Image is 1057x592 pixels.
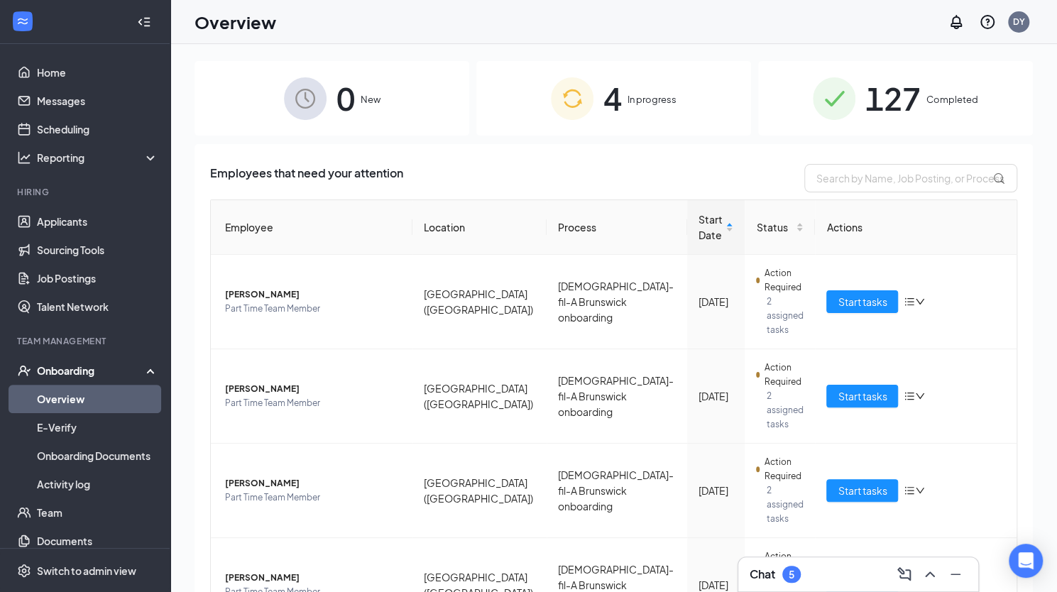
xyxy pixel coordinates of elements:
div: Open Intercom Messenger [1009,544,1043,578]
span: Action Required [764,455,804,483]
button: Start tasks [826,290,898,313]
div: [DATE] [699,294,734,309]
a: Documents [37,527,158,555]
div: [DATE] [699,388,734,404]
h1: Overview [195,10,276,34]
td: [DEMOGRAPHIC_DATA]-fil-A Brunswick onboarding [547,444,687,538]
a: Applicants [37,207,158,236]
svg: ChevronUp [921,566,938,583]
span: Employees that need your attention [210,164,403,192]
button: Minimize [944,563,967,586]
a: Team [37,498,158,527]
svg: UserCheck [17,363,31,378]
span: Start tasks [838,483,887,498]
div: DY [1013,16,1025,28]
a: Onboarding Documents [37,442,158,470]
th: Employee [211,200,412,255]
h3: Chat [750,566,775,582]
div: Switch to admin view [37,564,136,578]
span: 2 assigned tasks [766,389,804,432]
span: [PERSON_NAME] [225,287,401,302]
div: Hiring [17,186,155,198]
svg: Collapse [137,15,151,29]
a: E-Verify [37,413,158,442]
span: In progress [628,92,677,106]
span: Part Time Team Member [225,302,401,316]
td: [GEOGRAPHIC_DATA] ([GEOGRAPHIC_DATA]) [412,444,547,538]
a: Activity log [37,470,158,498]
svg: WorkstreamLogo [16,14,30,28]
span: 127 [865,74,921,123]
span: Action Required [764,549,804,578]
th: Actions [815,200,1017,255]
div: Reporting [37,150,159,165]
button: Start tasks [826,479,898,502]
th: Location [412,200,547,255]
a: Messages [37,87,158,115]
span: Completed [926,92,978,106]
button: Start tasks [826,385,898,407]
th: Status [745,200,815,255]
a: Home [37,58,158,87]
span: Action Required [764,361,804,389]
td: [GEOGRAPHIC_DATA] ([GEOGRAPHIC_DATA]) [412,349,547,444]
span: 2 assigned tasks [766,295,804,337]
span: [PERSON_NAME] [225,382,401,396]
input: Search by Name, Job Posting, or Process [804,164,1017,192]
span: bars [904,296,915,307]
div: 5 [789,569,794,581]
span: bars [904,390,915,402]
span: New [361,92,380,106]
span: Status [756,219,793,235]
span: 0 [336,74,355,123]
td: [GEOGRAPHIC_DATA] ([GEOGRAPHIC_DATA]) [412,255,547,349]
a: Overview [37,385,158,413]
a: Scheduling [37,115,158,143]
button: ChevronUp [919,563,941,586]
td: [DEMOGRAPHIC_DATA]-fil-A Brunswick onboarding [547,349,687,444]
a: Sourcing Tools [37,236,158,264]
span: Start tasks [838,294,887,309]
div: [DATE] [699,483,734,498]
svg: Settings [17,564,31,578]
span: 2 assigned tasks [766,483,804,526]
a: Job Postings [37,264,158,292]
svg: Analysis [17,150,31,165]
span: Action Required [764,266,804,295]
svg: Minimize [947,566,964,583]
a: Talent Network [37,292,158,321]
svg: ComposeMessage [896,566,913,583]
button: ComposeMessage [893,563,916,586]
div: Team Management [17,335,155,347]
span: Start tasks [838,388,887,404]
div: Onboarding [37,363,146,378]
span: down [915,297,925,307]
th: Process [547,200,687,255]
span: bars [904,485,915,496]
span: Part Time Team Member [225,490,401,505]
span: Start Date [699,212,723,243]
span: down [915,391,925,401]
svg: Notifications [948,13,965,31]
span: Part Time Team Member [225,396,401,410]
svg: QuestionInfo [979,13,996,31]
span: 4 [603,74,622,123]
span: [PERSON_NAME] [225,476,401,490]
span: down [915,486,925,495]
span: [PERSON_NAME] [225,571,401,585]
td: [DEMOGRAPHIC_DATA]-fil-A Brunswick onboarding [547,255,687,349]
